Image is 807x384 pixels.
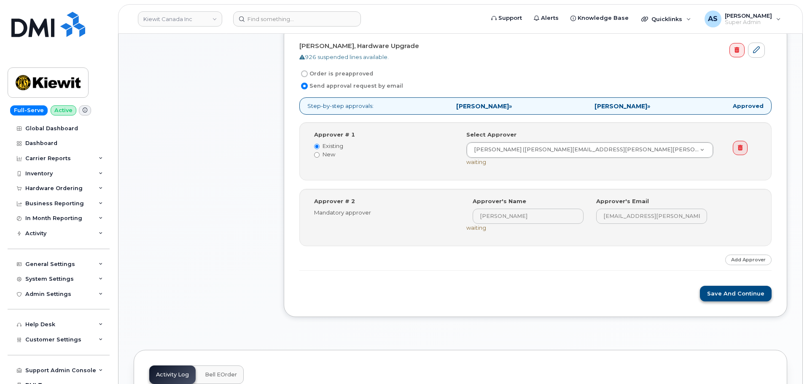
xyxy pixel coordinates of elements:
[596,209,707,224] input: Input
[578,14,629,22] span: Knowledge Base
[733,102,764,110] strong: Approved
[473,209,584,224] input: Input
[456,102,509,110] strong: [PERSON_NAME]
[314,150,454,158] label: New
[725,255,772,265] a: Add Approver
[301,83,308,89] input: Send approval request by email
[485,10,528,27] a: Support
[299,53,765,61] div: 926 suspended lines available.
[314,152,320,158] input: New
[299,81,403,91] label: Send approval request by email
[700,286,772,301] button: Save and Continue
[594,103,650,109] span: »
[466,158,486,165] span: waiting
[725,12,772,19] span: [PERSON_NAME]
[233,11,361,27] input: Find something...
[301,70,308,77] input: Order is preapproved
[205,371,237,378] span: Bell eOrder
[770,347,801,378] iframe: Messenger Launcher
[565,10,635,27] a: Knowledge Base
[299,69,373,79] label: Order is preapproved
[299,97,772,115] p: Step-by-step approvals:
[469,146,700,153] span: [PERSON_NAME] ([PERSON_NAME][EMAIL_ADDRESS][PERSON_NAME][PERSON_NAME][DOMAIN_NAME])
[498,14,522,22] span: Support
[466,131,516,139] label: Select Approver
[473,197,526,205] label: Approver's Name
[138,11,222,27] a: Kiewit Canada Inc
[467,142,713,158] a: [PERSON_NAME] ([PERSON_NAME][EMAIL_ADDRESS][PERSON_NAME][PERSON_NAME][DOMAIN_NAME])
[314,144,320,149] input: Existing
[708,14,718,24] span: AS
[699,11,787,27] div: Alexander Strull
[314,142,454,150] label: Existing
[594,102,647,110] strong: [PERSON_NAME]
[456,103,512,109] span: »
[596,197,649,205] label: Approver's Email
[314,209,454,217] div: Mandatory approver
[314,131,355,139] label: Approver # 1
[651,16,682,22] span: Quicklinks
[541,14,559,22] span: Alerts
[528,10,565,27] a: Alerts
[299,43,765,50] h4: [PERSON_NAME], Hardware Upgrade
[725,19,772,26] span: Super Admin
[314,197,355,205] label: Approver # 2
[466,224,486,231] span: waiting
[635,11,697,27] div: Quicklinks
